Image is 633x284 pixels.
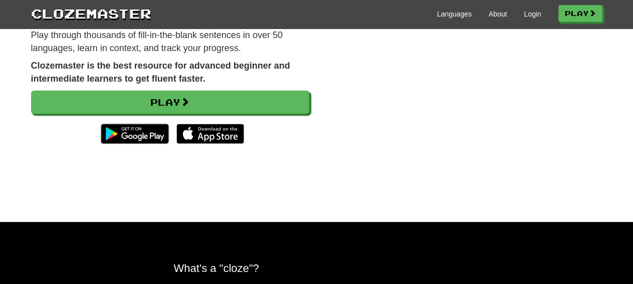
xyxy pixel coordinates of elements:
img: Download_on_the_App_Store_Badge_US-UK_135x40-25178aeef6eb6b83b96f5f2d004eda3bffbb37122de64afbaef7... [176,124,244,144]
a: About [489,9,507,19]
a: Languages [437,9,472,19]
img: Get it on Google Play [96,119,173,149]
a: Login [524,9,541,19]
a: Play [558,5,602,22]
a: Clozemaster [31,4,151,23]
p: Play through thousands of fill-in-the-blank sentences in over 50 languages, learn in context, and... [31,29,309,55]
h2: What's a "cloze"? [174,262,460,274]
strong: Clozemaster is the best resource for advanced beginner and intermediate learners to get fluent fa... [31,61,290,84]
a: Play [31,91,309,114]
